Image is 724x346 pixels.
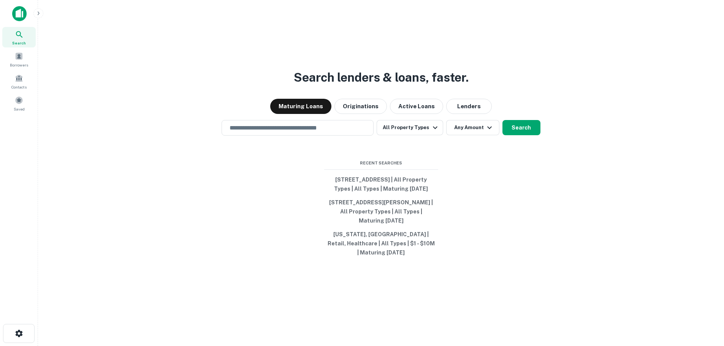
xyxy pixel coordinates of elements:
[12,6,27,21] img: capitalize-icon.png
[390,99,443,114] button: Active Loans
[324,196,438,228] button: [STREET_ADDRESS][PERSON_NAME] | All Property Types | All Types | Maturing [DATE]
[270,99,331,114] button: Maturing Loans
[2,49,36,70] a: Borrowers
[334,99,387,114] button: Originations
[2,93,36,114] a: Saved
[502,120,540,135] button: Search
[10,62,28,68] span: Borrowers
[2,27,36,47] a: Search
[14,106,25,112] span: Saved
[2,71,36,92] a: Contacts
[686,261,724,297] iframe: Chat Widget
[11,84,27,90] span: Contacts
[324,173,438,196] button: [STREET_ADDRESS] | All Property Types | All Types | Maturing [DATE]
[324,160,438,166] span: Recent Searches
[377,120,443,135] button: All Property Types
[324,228,438,259] button: [US_STATE], [GEOGRAPHIC_DATA] | Retail, Healthcare | All Types | $1 - $10M | Maturing [DATE]
[446,120,499,135] button: Any Amount
[446,99,492,114] button: Lenders
[294,68,469,87] h3: Search lenders & loans, faster.
[12,40,26,46] span: Search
